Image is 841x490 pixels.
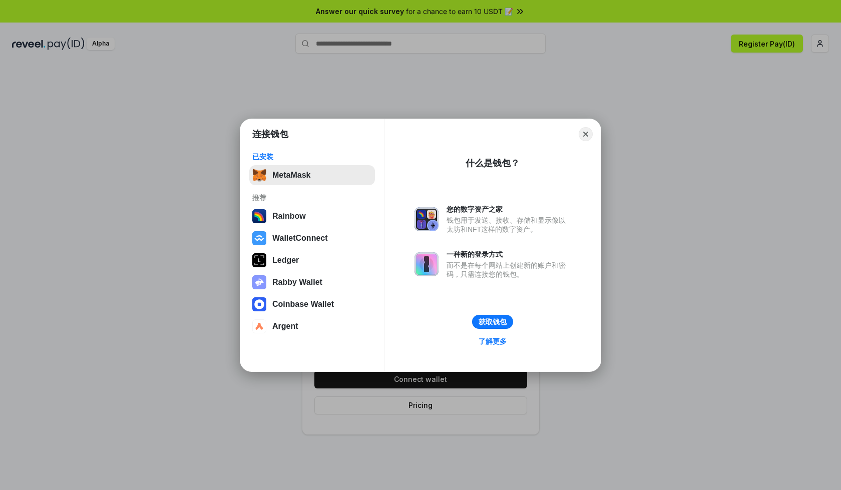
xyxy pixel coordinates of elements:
[252,297,266,311] img: svg+xml,%3Csvg%20width%3D%2228%22%20height%3D%2228%22%20viewBox%3D%220%200%2028%2028%22%20fill%3D...
[252,152,372,161] div: 已安装
[249,272,375,292] button: Rabby Wallet
[472,315,513,329] button: 获取钱包
[249,250,375,270] button: Ledger
[252,193,372,202] div: 推荐
[272,300,334,309] div: Coinbase Wallet
[272,322,298,331] div: Argent
[447,216,571,234] div: 钱包用于发送、接收、存储和显示像以太坊和NFT这样的数字资产。
[272,278,322,287] div: Rabby Wallet
[447,261,571,279] div: 而不是在每个网站上创建新的账户和密码，只需连接您的钱包。
[252,168,266,182] img: svg+xml,%3Csvg%20fill%3D%22none%22%20height%3D%2233%22%20viewBox%3D%220%200%2035%2033%22%20width%...
[447,250,571,259] div: 一种新的登录方式
[249,294,375,314] button: Coinbase Wallet
[272,234,328,243] div: WalletConnect
[479,317,507,326] div: 获取钱包
[447,205,571,214] div: 您的数字资产之家
[473,335,513,348] a: 了解更多
[252,231,266,245] img: svg+xml,%3Csvg%20width%3D%2228%22%20height%3D%2228%22%20viewBox%3D%220%200%2028%2028%22%20fill%3D...
[479,337,507,346] div: 了解更多
[252,275,266,289] img: svg+xml,%3Csvg%20xmlns%3D%22http%3A%2F%2Fwww.w3.org%2F2000%2Fsvg%22%20fill%3D%22none%22%20viewBox...
[252,253,266,267] img: svg+xml,%3Csvg%20xmlns%3D%22http%3A%2F%2Fwww.w3.org%2F2000%2Fsvg%22%20width%3D%2228%22%20height%3...
[249,206,375,226] button: Rainbow
[249,165,375,185] button: MetaMask
[414,207,439,231] img: svg+xml,%3Csvg%20xmlns%3D%22http%3A%2F%2Fwww.w3.org%2F2000%2Fsvg%22%20fill%3D%22none%22%20viewBox...
[466,157,520,169] div: 什么是钱包？
[249,228,375,248] button: WalletConnect
[252,128,288,140] h1: 连接钱包
[252,319,266,333] img: svg+xml,%3Csvg%20width%3D%2228%22%20height%3D%2228%22%20viewBox%3D%220%200%2028%2028%22%20fill%3D...
[252,209,266,223] img: svg+xml,%3Csvg%20width%3D%22120%22%20height%3D%22120%22%20viewBox%3D%220%200%20120%20120%22%20fil...
[272,256,299,265] div: Ledger
[249,316,375,336] button: Argent
[272,212,306,221] div: Rainbow
[579,127,593,141] button: Close
[414,252,439,276] img: svg+xml,%3Csvg%20xmlns%3D%22http%3A%2F%2Fwww.w3.org%2F2000%2Fsvg%22%20fill%3D%22none%22%20viewBox...
[272,171,310,180] div: MetaMask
